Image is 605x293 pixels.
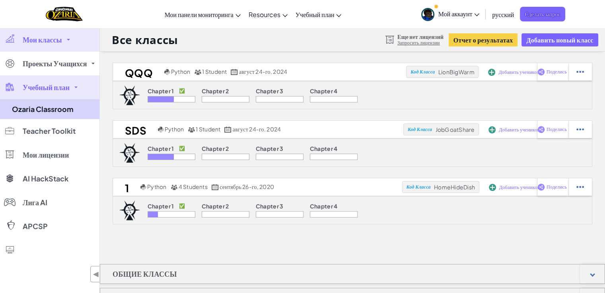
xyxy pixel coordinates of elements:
[256,203,284,209] p: Chapter 3
[292,4,346,25] a: Учебный план
[547,185,567,189] span: Поделись
[220,183,274,190] span: сентябрь 26-го, 2020
[434,183,475,191] span: HomeHideDish
[408,127,432,132] span: Код Класса
[179,145,185,152] p: ✅
[521,33,598,46] button: Добавить новый класс
[113,181,402,193] a: 1 Python 4 Students сентябрь 26-го, 2020
[148,145,174,152] p: Chapter 1
[576,68,584,75] img: IconStudentEllipsis.svg
[233,125,281,133] span: август 24-го, 2024
[23,60,87,67] span: Проекты Учащихся
[164,69,170,75] img: python.png
[46,6,83,22] img: Home
[256,145,284,152] p: Chapter 3
[245,4,292,25] a: Resources
[194,69,201,75] img: MultipleUsers.png
[171,68,190,75] span: Python
[547,69,567,74] span: Поделись
[537,126,545,133] img: IconShare_Purple.svg
[489,184,496,191] img: IconAddStudents.svg
[23,199,47,206] span: Лига AI
[202,88,229,94] p: Chapter 2
[249,10,280,19] span: Resources
[310,145,338,152] p: Chapter 4
[520,7,565,21] a: Сделать запрос
[165,10,233,19] span: Мои панели мониторинга
[113,123,156,135] h2: sds
[406,185,430,189] span: Код Класса
[576,183,584,191] img: IconStudentEllipsis.svg
[499,185,540,190] span: Добавить учеников
[438,10,480,18] span: Мой аккаунт
[202,68,227,75] span: 1 Student
[449,33,518,46] button: Отчет о результатах
[23,151,69,158] span: Мои лицензии
[435,126,475,133] span: JobGoatShare
[171,184,178,190] img: MultipleUsers.png
[196,125,220,133] span: 1 Student
[93,268,99,280] span: ◀
[161,4,245,25] a: Мои панели мониторинга
[46,6,83,22] a: Ozaria by CodeCombat logo
[113,66,162,78] h2: qqq
[23,127,76,135] span: Teacher Toolkit
[417,2,484,27] a: Мой аккаунт
[179,88,185,94] p: ✅
[499,127,539,132] span: Добавить учеников
[537,183,545,191] img: IconShare_Purple.svg
[488,4,518,25] a: русский
[488,126,496,133] img: IconAddStudents.svg
[188,127,195,133] img: MultipleUsers.png
[492,10,514,19] span: русский
[212,184,219,190] img: calendar.svg
[224,127,231,133] img: calendar.svg
[113,181,138,193] h2: 1
[112,32,178,47] h1: Все классы
[119,200,140,220] img: logo
[158,127,164,133] img: python.png
[23,175,68,182] span: AI HackStack
[113,66,406,78] a: qqq Python 1 Student август 24-го, 2024
[310,88,338,94] p: Chapter 4
[410,69,435,74] span: Код Класса
[310,203,338,209] p: Chapter 4
[119,85,140,105] img: logo
[148,88,174,94] p: Chapter 1
[23,36,62,43] span: Мои классы
[140,184,146,190] img: python.png
[113,123,403,135] a: sds Python 1 Student август 24-го, 2024
[231,69,238,75] img: calendar.svg
[179,183,208,190] span: 4 Students
[179,203,185,209] p: ✅
[438,68,475,75] span: LionBigWarm
[23,84,70,91] span: Учебный план
[397,33,444,40] span: Еще нет лицензий
[147,183,166,190] span: Python
[256,88,284,94] p: Chapter 3
[397,40,444,46] a: Запросить лицензии
[537,68,545,75] img: IconShare_Purple.svg
[119,143,140,163] img: logo
[547,127,567,132] span: Поделись
[148,203,174,209] p: Chapter 1
[202,203,229,209] p: Chapter 2
[421,8,434,21] img: avatar
[202,145,229,152] p: Chapter 2
[576,126,584,133] img: IconStudentEllipsis.svg
[488,69,495,76] img: IconAddStudents.svg
[498,70,539,75] span: Добавить учеников
[100,264,189,284] h1: Общие классы
[239,68,287,75] span: август 24-го, 2024
[296,10,335,19] span: Учебный план
[165,125,184,133] span: Python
